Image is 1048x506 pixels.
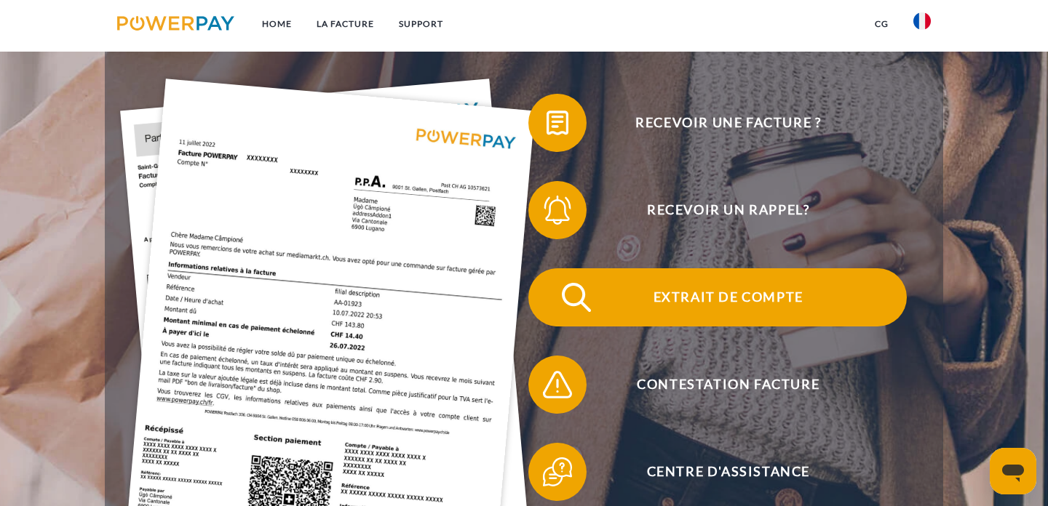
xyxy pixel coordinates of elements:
[304,11,386,37] a: LA FACTURE
[539,366,576,403] img: qb_warning.svg
[528,181,907,239] button: Recevoir un rappel?
[386,11,456,37] a: Support
[558,279,595,316] img: qb_search.svg
[250,11,304,37] a: Home
[550,356,907,414] span: Contestation Facture
[528,356,907,414] button: Contestation Facture
[539,192,576,228] img: qb_bell.svg
[539,105,576,141] img: qb_bill.svg
[550,94,907,152] span: Recevoir une facture ?
[539,454,576,490] img: qb_help.svg
[550,181,907,239] span: Recevoir un rappel?
[117,16,234,31] img: logo-powerpay.svg
[528,94,907,152] button: Recevoir une facture ?
[550,268,907,326] span: Extrait de compte
[862,11,901,37] a: CG
[990,448,1036,494] iframe: Bouton de lancement de la fenêtre de messagerie
[913,12,931,30] img: fr
[528,268,907,326] button: Extrait de compte
[528,443,907,501] button: Centre d'assistance
[550,443,907,501] span: Centre d'assistance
